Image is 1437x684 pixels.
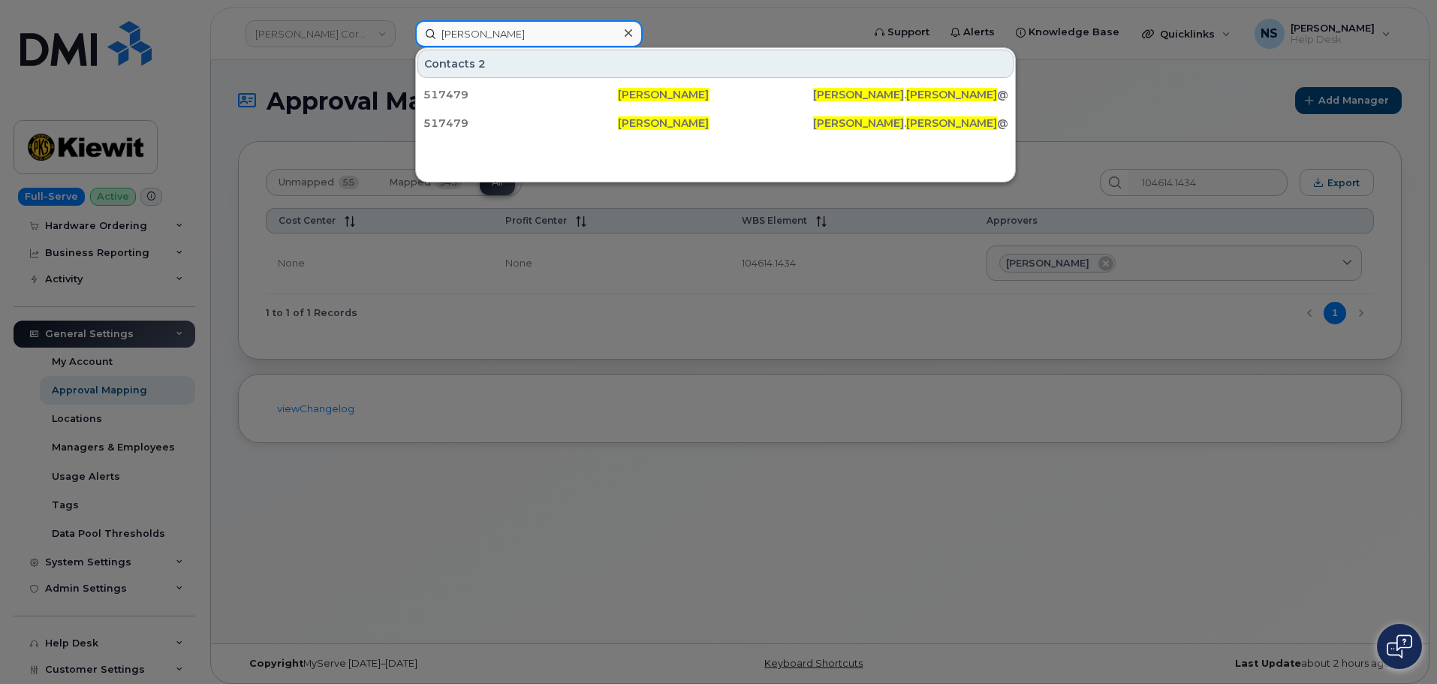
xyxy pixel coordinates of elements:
[813,88,904,101] span: [PERSON_NAME]
[417,50,1014,78] div: Contacts
[1387,634,1412,658] img: Open chat
[417,81,1014,108] a: 517479[PERSON_NAME][PERSON_NAME].[PERSON_NAME]@[PERSON_NAME][DOMAIN_NAME]
[813,116,1008,131] div: . @[PERSON_NAME][DOMAIN_NAME]
[423,87,618,102] div: 517479
[423,116,618,131] div: 517479
[478,56,486,71] span: 2
[906,116,997,130] span: [PERSON_NAME]
[813,116,904,130] span: [PERSON_NAME]
[618,88,709,101] span: [PERSON_NAME]
[813,87,1008,102] div: . @[PERSON_NAME][DOMAIN_NAME]
[906,88,997,101] span: [PERSON_NAME]
[417,110,1014,137] a: 517479[PERSON_NAME][PERSON_NAME].[PERSON_NAME]@[PERSON_NAME][DOMAIN_NAME]
[618,116,709,130] span: [PERSON_NAME]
